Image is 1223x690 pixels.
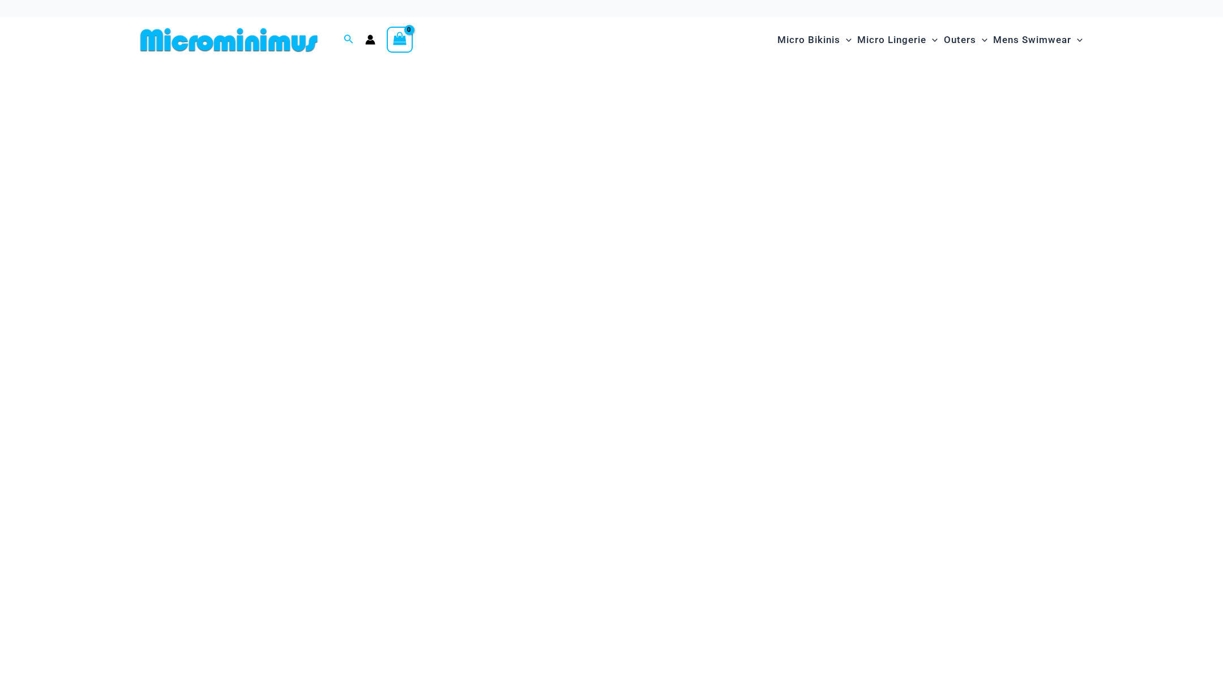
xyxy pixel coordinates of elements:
[857,25,926,54] span: Micro Lingerie
[773,21,1087,59] nav: Site Navigation
[854,23,940,57] a: Micro LingerieMenu ToggleMenu Toggle
[990,23,1085,57] a: Mens SwimwearMenu ToggleMenu Toggle
[944,25,976,54] span: Outers
[344,33,354,47] a: Search icon link
[136,27,322,53] img: MM SHOP LOGO FLAT
[993,25,1071,54] span: Mens Swimwear
[775,23,854,57] a: Micro BikinisMenu ToggleMenu Toggle
[1071,25,1083,54] span: Menu Toggle
[840,25,852,54] span: Menu Toggle
[926,25,938,54] span: Menu Toggle
[777,25,840,54] span: Micro Bikinis
[976,25,987,54] span: Menu Toggle
[365,35,375,45] a: Account icon link
[387,27,413,53] a: View Shopping Cart, empty
[941,23,990,57] a: OutersMenu ToggleMenu Toggle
